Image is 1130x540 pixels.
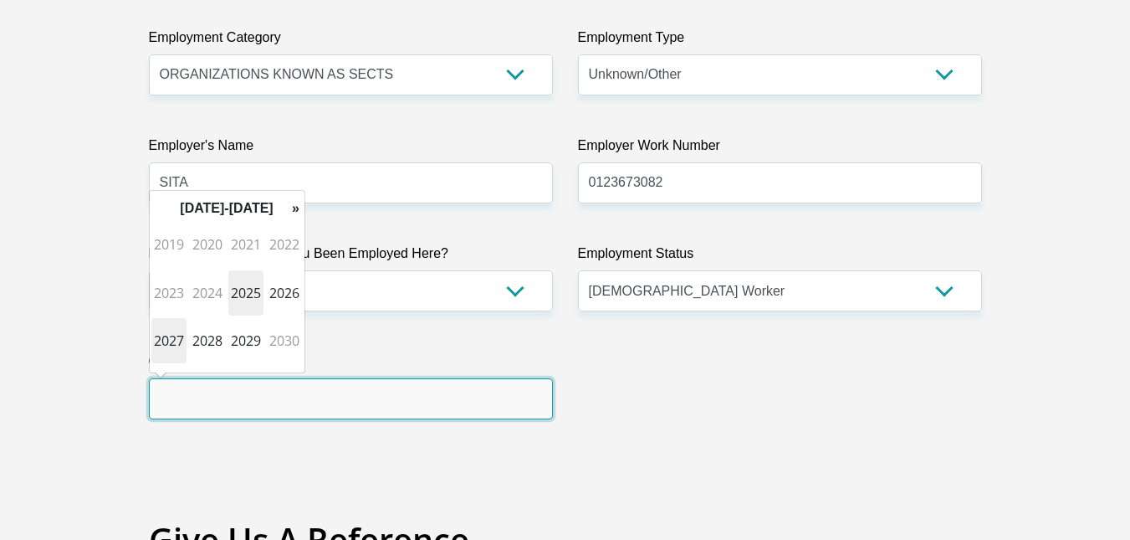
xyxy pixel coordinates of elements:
[190,222,225,267] span: 2020
[578,244,982,270] label: Employment Status
[166,198,288,219] th: [DATE]-[DATE]
[288,198,304,219] th: »
[267,318,302,363] span: 2030
[578,136,982,162] label: Employer Work Number
[267,222,302,267] span: 2022
[149,244,553,270] label: How Many Years Have You Been Employed Here?
[578,28,982,54] label: Employment Type
[149,28,553,54] label: Employment Category
[149,352,553,378] label: Contract Expiry Date
[149,136,553,162] label: Employer's Name
[228,270,263,316] span: 2025
[190,270,225,316] span: 2024
[228,318,263,363] span: 2029
[267,270,302,316] span: 2026
[228,222,263,267] span: 2021
[149,162,553,203] input: Employer's Name
[578,162,982,203] input: Employer Work Number
[151,270,187,316] span: 2023
[151,318,187,363] span: 2027
[151,222,187,267] span: 2019
[190,318,225,363] span: 2028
